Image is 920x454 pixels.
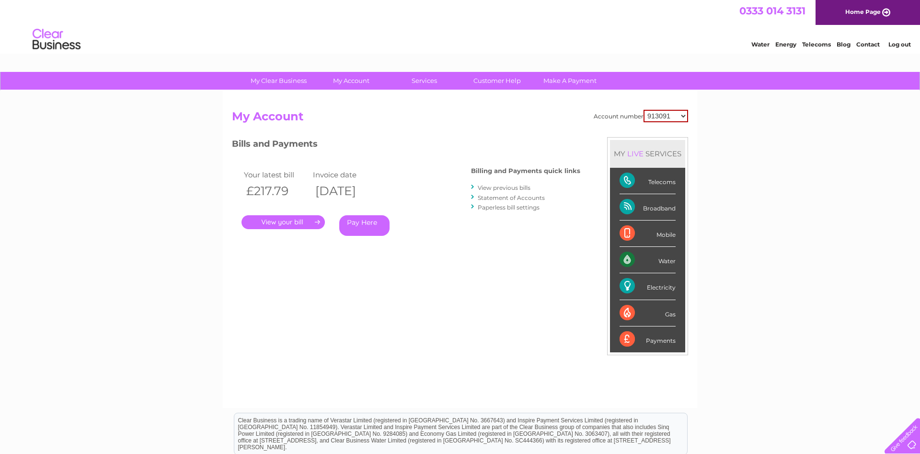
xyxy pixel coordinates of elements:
[837,41,851,48] a: Blog
[775,41,796,48] a: Energy
[241,168,310,181] td: Your latest bill
[802,41,831,48] a: Telecoms
[471,167,580,175] h4: Billing and Payments quick links
[232,110,688,128] h2: My Account
[620,194,676,221] div: Broadband
[312,72,391,90] a: My Account
[241,181,310,201] th: £217.79
[620,273,676,300] div: Electricity
[339,215,390,236] a: Pay Here
[751,41,770,48] a: Water
[610,140,685,167] div: MY SERVICES
[620,221,676,247] div: Mobile
[32,25,81,54] img: logo.png
[478,194,545,201] a: Statement of Accounts
[232,137,580,154] h3: Bills and Payments
[478,204,540,211] a: Paperless bill settings
[739,5,805,17] a: 0333 014 3131
[241,215,325,229] a: .
[530,72,609,90] a: Make A Payment
[478,184,530,191] a: View previous bills
[620,247,676,273] div: Water
[310,181,379,201] th: [DATE]
[625,149,645,158] div: LIVE
[620,300,676,326] div: Gas
[888,41,911,48] a: Log out
[310,168,379,181] td: Invoice date
[458,72,537,90] a: Customer Help
[234,5,687,47] div: Clear Business is a trading name of Verastar Limited (registered in [GEOGRAPHIC_DATA] No. 3667643...
[620,326,676,352] div: Payments
[239,72,318,90] a: My Clear Business
[620,168,676,194] div: Telecoms
[594,110,688,122] div: Account number
[385,72,464,90] a: Services
[856,41,880,48] a: Contact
